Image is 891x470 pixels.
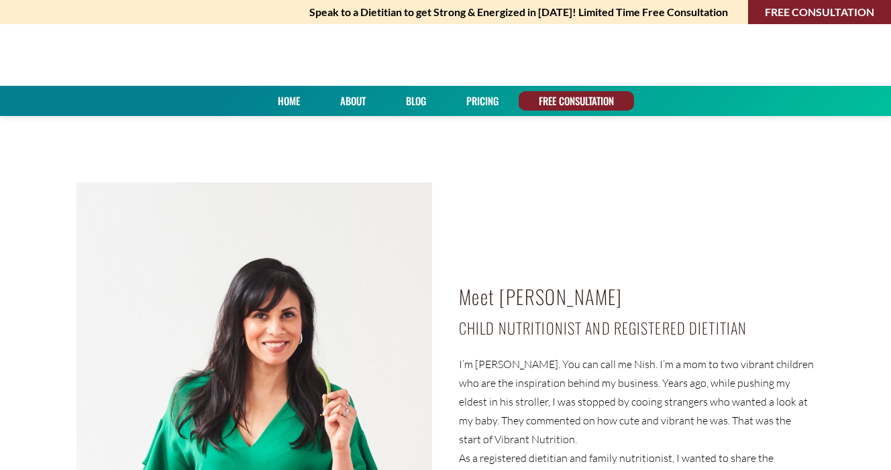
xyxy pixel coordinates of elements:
strong: Speak to a Dietitian to get Strong & Energized in [DATE]! Limited Time Free Consultation [309,3,728,21]
h4: Child Nutritionist and Registered Dietitian [459,314,815,341]
a: PRICING [462,91,503,111]
p: I’m [PERSON_NAME]. You can call me Nish. I’m a mom to two vibrant children who are the inspiratio... [459,355,815,449]
a: FREE CONSULTATION [534,91,619,111]
a: Home [273,91,305,111]
a: Blog [401,91,431,111]
a: About [335,91,370,111]
h2: Meet [PERSON_NAME] [459,280,815,314]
